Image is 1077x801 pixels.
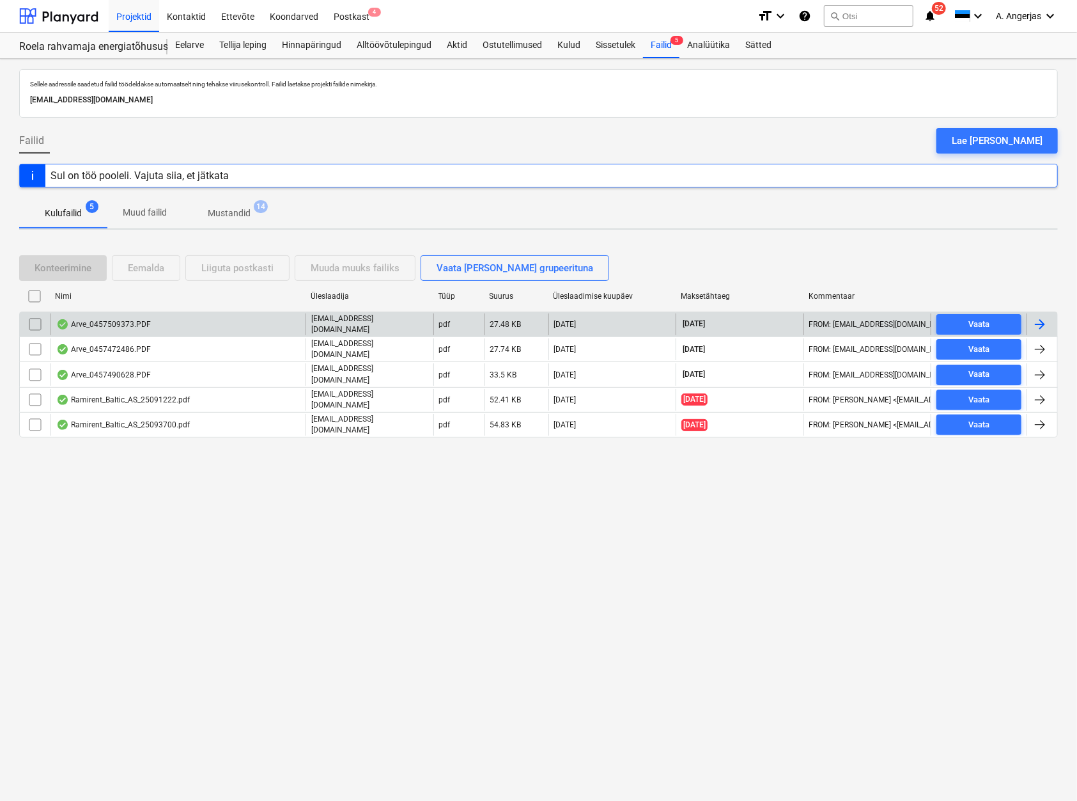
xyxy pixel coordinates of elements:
[936,339,1021,360] button: Vaata
[490,292,543,301] div: Suurus
[970,8,986,24] i: keyboard_arrow_down
[968,418,989,432] div: Vaata
[254,200,268,213] span: 14
[554,292,671,301] div: Üleslaadimise kuupäev
[968,393,989,408] div: Vaata
[968,342,989,357] div: Vaata
[809,292,926,301] div: Kommentaar
[798,8,811,24] i: Abikeskus
[56,370,69,380] div: Andmed failist loetud
[311,363,428,385] p: [EMAIL_ADDRESS][DOMAIN_NAME]
[681,344,706,355] span: [DATE]
[968,317,989,332] div: Vaata
[773,8,788,24] i: keyboard_arrow_down
[936,365,1021,385] button: Vaata
[936,415,1021,435] button: Vaata
[56,395,69,405] div: Andmed failist loetud
[368,8,381,17] span: 4
[475,33,550,58] a: Ostutellimused
[439,345,451,354] div: pdf
[670,36,683,45] span: 5
[30,93,1047,107] p: [EMAIL_ADDRESS][DOMAIN_NAME]
[123,206,167,219] p: Muud failid
[824,5,913,27] button: Otsi
[19,133,44,148] span: Failid
[490,420,522,429] div: 54.83 KB
[830,11,840,21] span: search
[56,420,69,430] div: Andmed failist loetud
[311,292,428,301] div: Üleslaadija
[86,200,98,213] span: 5
[30,80,1047,88] p: Sellele aadressile saadetud failid töödeldakse automaatselt ning tehakse viirusekontroll. Failid ...
[490,320,522,329] div: 27.48 KB
[936,314,1021,335] button: Vaata
[311,414,428,436] p: [EMAIL_ADDRESS][DOMAIN_NAME]
[643,33,679,58] a: Failid5
[643,33,679,58] div: Failid
[56,344,151,354] div: Arve_0457472486.PDF
[437,260,593,276] div: Vaata [PERSON_NAME] grupeerituna
[208,207,251,220] p: Mustandid
[554,395,577,404] div: [DATE]
[55,292,300,301] div: Nimi
[554,345,577,354] div: [DATE]
[56,319,69,329] div: Andmed failist loetud
[19,40,152,54] div: Roela rahvamaja energiatõhususe ehitustööd [ROELA]
[56,344,69,354] div: Andmed failist loetud
[554,370,577,379] div: [DATE]
[936,128,1058,154] button: Lae [PERSON_NAME]
[554,420,577,429] div: [DATE]
[56,420,190,430] div: Ramirent_Baltic_AS_25093700.pdf
[311,389,428,411] p: [EMAIL_ADDRESS][DOMAIN_NAME]
[167,33,212,58] a: Eelarve
[439,320,451,329] div: pdf
[439,420,451,429] div: pdf
[936,390,1021,410] button: Vaata
[1042,8,1058,24] i: keyboard_arrow_down
[311,313,428,335] p: [EMAIL_ADDRESS][DOMAIN_NAME]
[490,345,522,354] div: 27.74 KB
[550,33,588,58] a: Kulud
[56,370,151,380] div: Arve_0457490628.PDF
[490,395,522,404] div: 52.41 KB
[212,33,274,58] a: Tellija leping
[349,33,439,58] a: Alltöövõtulepingud
[952,132,1042,149] div: Lae [PERSON_NAME]
[274,33,349,58] a: Hinnapäringud
[421,255,609,281] button: Vaata [PERSON_NAME] grupeerituna
[56,319,151,329] div: Arve_0457509373.PDF
[924,8,936,24] i: notifications
[679,33,738,58] a: Analüütika
[681,292,798,301] div: Maksetähtaeg
[56,395,190,405] div: Ramirent_Baltic_AS_25091222.pdf
[439,370,451,379] div: pdf
[932,2,946,15] span: 52
[757,8,773,24] i: format_size
[50,170,229,182] div: Sul on töö pooleli. Vajuta siia, et jätkata
[554,320,577,329] div: [DATE]
[738,33,779,58] a: Sätted
[996,11,1041,21] span: A. Angerjas
[45,207,82,220] p: Kulufailid
[438,292,479,301] div: Tüüp
[439,395,451,404] div: pdf
[968,367,989,382] div: Vaata
[311,338,428,360] p: [EMAIL_ADDRESS][DOMAIN_NAME]
[681,393,708,406] span: [DATE]
[681,369,706,380] span: [DATE]
[681,419,708,431] span: [DATE]
[681,319,706,329] span: [DATE]
[490,370,517,379] div: 33.5 KB
[439,33,475,58] a: Aktid
[588,33,643,58] a: Sissetulek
